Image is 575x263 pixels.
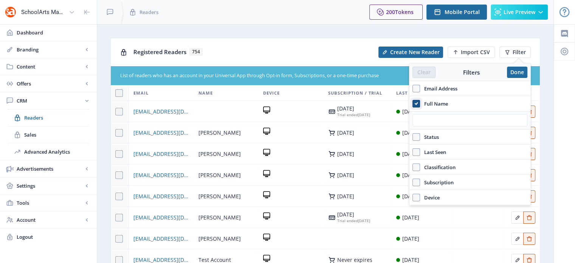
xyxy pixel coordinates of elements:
span: Filter [513,49,526,55]
span: [PERSON_NAME] [198,149,241,159]
div: [DATE] [337,218,370,224]
span: Device [420,193,440,202]
div: [DATE] [402,149,419,159]
div: [DATE] [337,112,370,118]
span: Dashboard [17,29,91,36]
span: Advertisements [17,165,83,173]
span: Subscription / Trial [328,89,382,98]
span: Email [133,89,149,98]
button: Import CSV [448,47,495,58]
button: Filter [499,47,531,58]
button: Create New Reader [378,47,443,58]
button: Clear [412,67,436,78]
a: Edit page [523,234,535,241]
a: New page [374,47,443,58]
div: [DATE] [337,130,354,136]
a: [EMAIL_ADDRESS][DOMAIN_NAME] [133,149,189,159]
a: New page [443,47,495,58]
a: Edit page [511,234,523,241]
span: Readers [139,8,158,16]
button: Done [507,67,527,78]
span: Content [17,63,83,70]
span: Mobile Portal [445,9,480,15]
a: Sales [8,126,89,143]
span: Full Name [420,99,448,108]
a: Edit page [511,255,523,263]
div: List of readers who has an account in your Universal App through Opt-in form, Subscriptions, or a... [120,72,485,79]
div: [DATE] [402,234,419,243]
a: Edit page [523,255,535,263]
span: Registered Readers [133,48,186,56]
button: Mobile Portal [426,5,487,20]
div: SchoolArts Magazine [21,4,66,20]
a: [EMAIL_ADDRESS][DOMAIN_NAME] [133,234,189,243]
span: [PERSON_NAME] [198,128,241,137]
div: [DATE] [402,107,419,116]
span: Subscription [420,178,454,187]
span: Settings [17,182,83,190]
div: Never expires [337,257,372,263]
img: properties.app_icon.png [5,6,17,18]
div: [DATE] [337,193,354,199]
span: Trial ended [337,218,358,223]
div: Filters [436,68,507,76]
span: [PERSON_NAME] [198,234,241,243]
span: Status [420,132,439,142]
div: [DATE] [337,172,354,178]
a: [EMAIL_ADDRESS][DOMAIN_NAME] [133,171,189,180]
span: Account [17,216,83,224]
div: [DATE] [402,171,419,180]
span: Classification [420,163,456,172]
div: [DATE] [402,128,419,137]
span: Name [198,89,213,98]
span: Import CSV [461,49,490,55]
span: Tools [17,199,83,207]
span: Tokens [395,8,414,16]
span: Device [263,89,280,98]
span: Branding [17,46,83,53]
span: 754 [189,48,203,56]
span: Email Address [420,84,457,93]
span: Advanced Analytics [24,148,89,156]
div: [DATE] [402,213,419,222]
a: Advanced Analytics [8,143,89,160]
a: [EMAIL_ADDRESS][DOMAIN_NAME] [133,192,189,201]
span: CRM [17,97,83,104]
span: Trial ended [337,112,358,117]
span: [PERSON_NAME] [198,192,241,201]
span: Live Preview [504,9,535,15]
div: [DATE] [337,106,370,112]
span: Readers [24,114,89,121]
a: Readers [8,109,89,126]
span: Last Seen [420,148,446,157]
span: Create New Reader [390,49,440,55]
div: [DATE] [402,192,419,201]
a: Edit page [511,213,523,220]
button: Live Preview [491,5,548,20]
span: [PERSON_NAME] [198,171,241,180]
a: [EMAIL_ADDRESS][DOMAIN_NAME] [133,107,189,116]
div: [DATE] [337,212,370,218]
a: [EMAIL_ADDRESS][DOMAIN_NAME] [133,213,189,222]
button: 200Tokens [369,5,423,20]
div: [DATE] [337,151,354,157]
a: Edit page [523,213,535,220]
a: [EMAIL_ADDRESS][DOMAIN_NAME] [133,128,189,137]
span: Logout [17,233,91,241]
span: Sales [24,131,89,139]
span: Offers [17,80,83,87]
span: [PERSON_NAME] [198,213,241,222]
span: Last Seen [396,89,421,98]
